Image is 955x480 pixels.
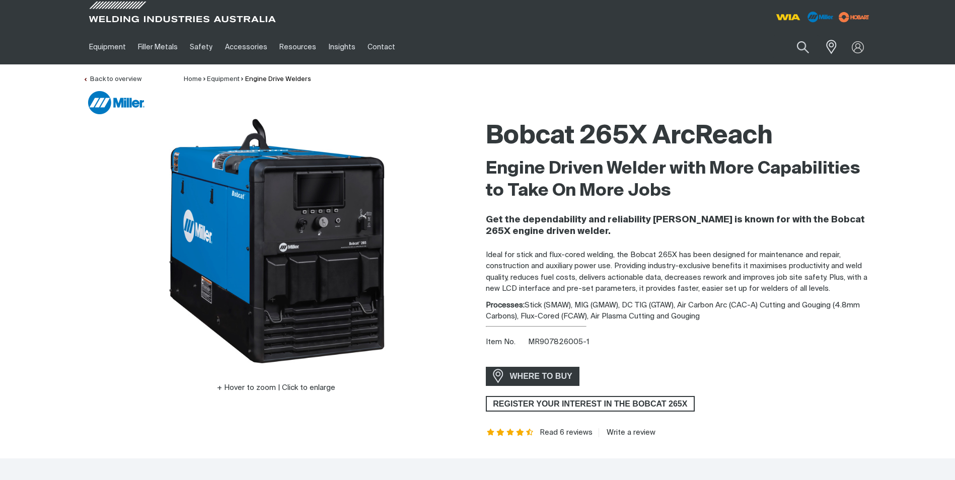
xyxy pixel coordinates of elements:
[184,76,202,83] a: Home
[773,35,820,59] input: Product name or item number...
[486,367,580,385] a: WHERE TO BUY
[528,338,590,346] span: MR907826005-1
[486,396,695,412] a: REGISTER YOUR INTEREST IN THE BOBCAT 265X
[211,382,341,394] button: Hover to zoom | Click to enlarge
[132,30,184,64] a: Filler Metals
[836,10,872,25] img: miller
[486,301,525,309] strong: Processes:
[486,429,535,436] span: Rating: 4.5
[503,368,579,384] span: WHERE TO BUY
[322,30,361,64] a: Insights
[786,35,820,59] button: Search products
[486,214,872,237] h4: Get the dependability and reliability [PERSON_NAME] is known for with the Bobcat 265X engine driv...
[486,300,872,323] div: Stick (SMAW), MIG (GMAW), DC TIG (GTAW), Air Carbon Arc (CAC-A) Cutting and Gouging (4.8mm Carbon...
[599,428,655,437] a: Write a review
[486,250,872,295] p: Ideal for stick and flux-cored welding, the Bobcat 265X has been designed for maintenance and rep...
[184,30,218,64] a: Safety
[486,120,872,153] h1: Bobcat 265X ArcReach
[219,30,273,64] a: Accessories
[245,76,311,83] a: Engine Drive Welders
[486,337,527,348] span: Item No.
[487,396,694,412] span: REGISTER YOUR INTEREST IN THE BOBCAT 265X
[273,30,322,64] a: Resources
[486,158,872,202] h2: Engine Driven Welder with More Capabilities to Take On More Jobs
[151,115,402,367] img: Bobcat 265X ArcReach
[83,76,141,83] a: Back to overview of Engine Drive Welders
[361,30,401,64] a: Contact
[540,428,593,437] a: Read 6 reviews
[83,30,132,64] a: Equipment
[207,76,240,83] a: Equipment
[184,74,311,85] nav: Breadcrumb
[83,30,675,64] nav: Main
